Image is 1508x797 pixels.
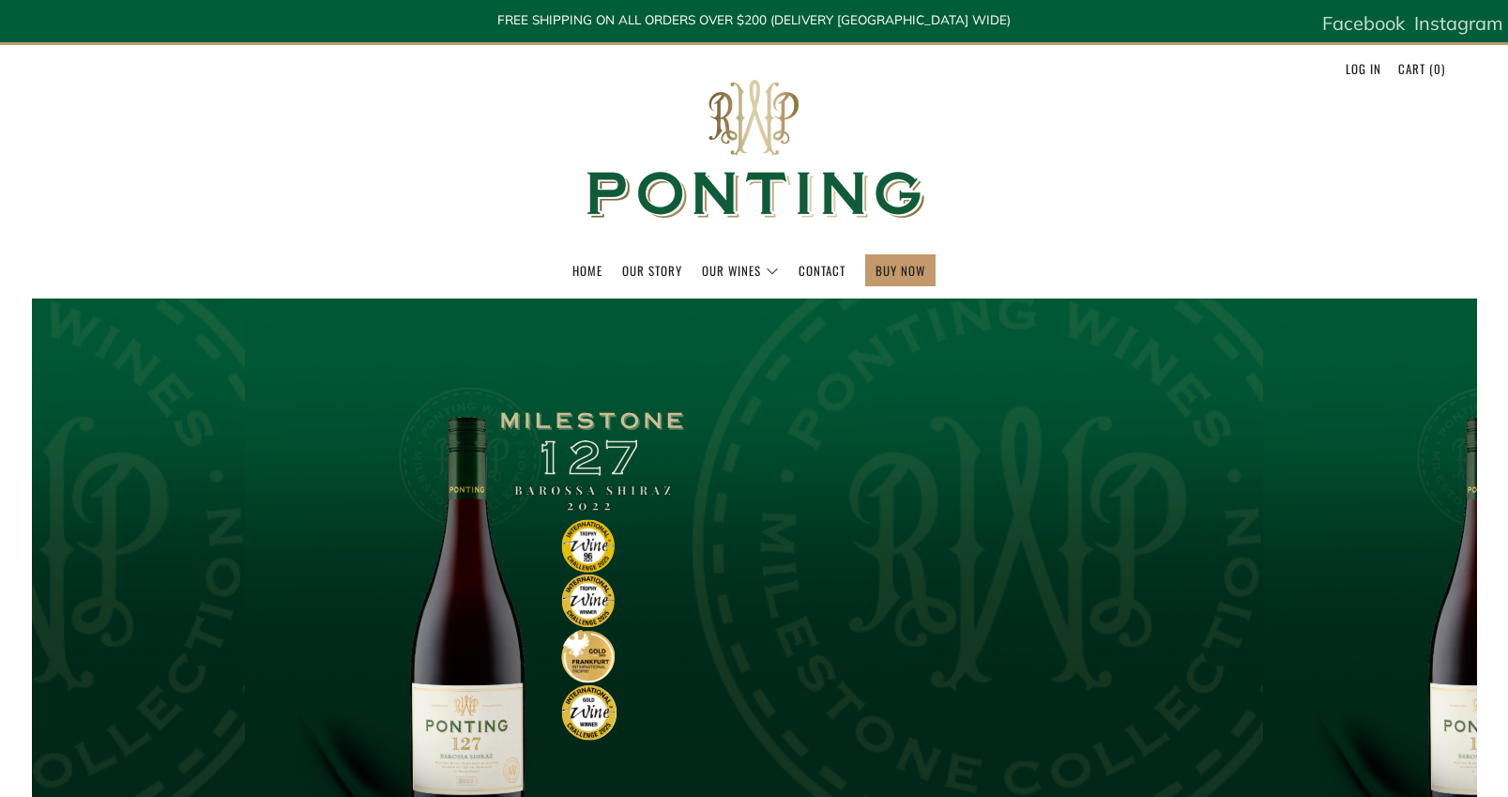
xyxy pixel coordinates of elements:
a: Our Wines [702,255,779,285]
a: Home [572,255,602,285]
span: Facebook [1322,11,1405,35]
span: 0 [1434,59,1441,78]
a: Log in [1346,54,1381,84]
a: Our Story [622,255,682,285]
a: BUY NOW [876,255,925,285]
span: Instagram [1414,11,1503,35]
img: Ponting Wines [567,45,942,254]
a: Cart (0) [1398,54,1445,84]
a: Instagram [1414,5,1503,42]
a: Contact [799,255,845,285]
a: Facebook [1322,5,1405,42]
